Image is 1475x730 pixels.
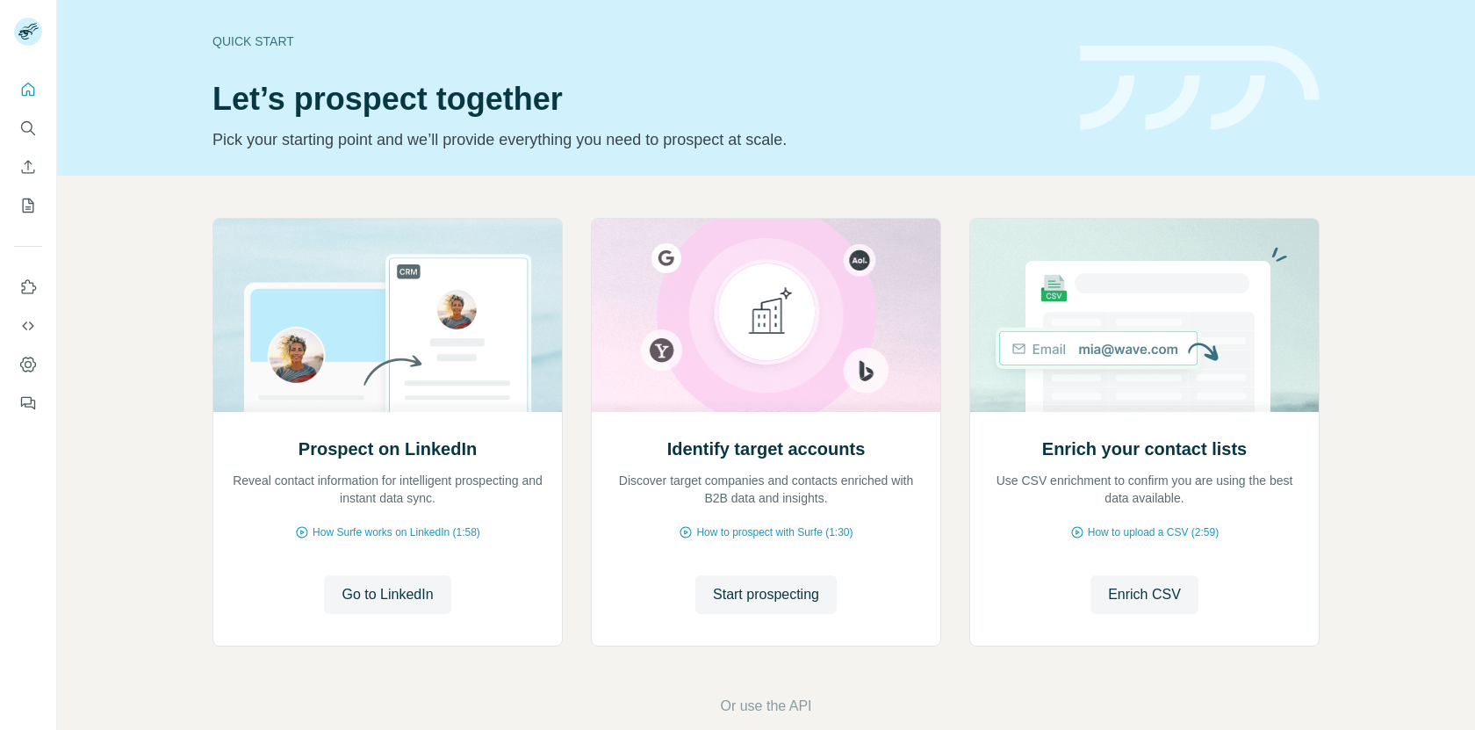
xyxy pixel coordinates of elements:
[988,472,1301,507] p: Use CSV enrichment to confirm you are using the best data available.
[713,584,819,605] span: Start prospecting
[14,310,42,342] button: Use Surfe API
[14,271,42,303] button: Use Surfe on LinkedIn
[212,127,1059,152] p: Pick your starting point and we’ll provide everything you need to prospect at scale.
[212,82,1059,117] h1: Let’s prospect together
[695,575,837,614] button: Start prospecting
[609,472,923,507] p: Discover target companies and contacts enriched with B2B data and insights.
[313,524,480,540] span: How Surfe works on LinkedIn (1:58)
[14,112,42,144] button: Search
[14,387,42,419] button: Feedback
[1090,575,1198,614] button: Enrich CSV
[212,219,563,412] img: Prospect on LinkedIn
[667,437,866,461] h2: Identify target accounts
[324,575,450,614] button: Go to LinkedIn
[342,584,433,605] span: Go to LinkedIn
[720,696,811,717] button: Or use the API
[1080,46,1320,131] img: banner
[14,151,42,183] button: Enrich CSV
[299,437,477,461] h2: Prospect on LinkedIn
[1042,437,1247,461] h2: Enrich your contact lists
[1088,524,1219,540] span: How to upload a CSV (2:59)
[14,349,42,380] button: Dashboard
[1108,584,1181,605] span: Enrich CSV
[231,472,544,507] p: Reveal contact information for intelligent prospecting and instant data sync.
[696,524,853,540] span: How to prospect with Surfe (1:30)
[969,219,1320,412] img: Enrich your contact lists
[14,190,42,221] button: My lists
[591,219,941,412] img: Identify target accounts
[14,74,42,105] button: Quick start
[212,33,1059,50] div: Quick start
